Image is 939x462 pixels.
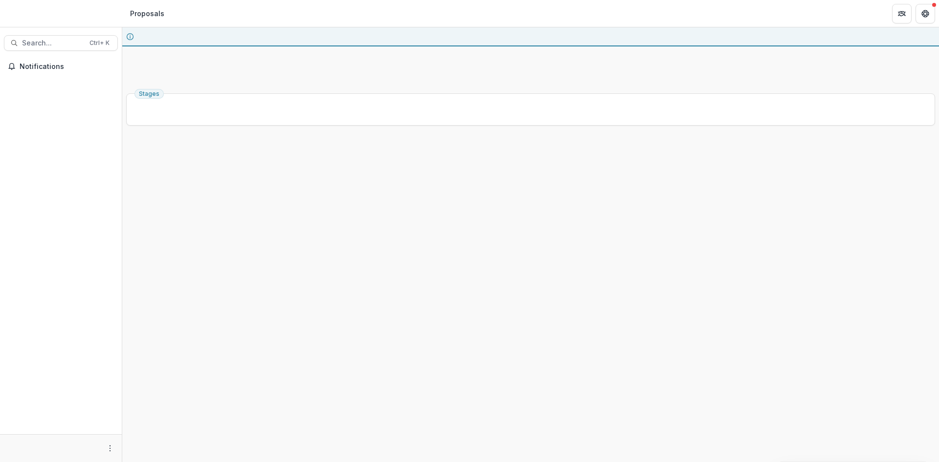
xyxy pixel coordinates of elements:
[139,90,159,97] span: Stages
[104,442,116,454] button: More
[88,38,112,48] div: Ctrl + K
[20,63,114,71] span: Notifications
[130,8,164,19] div: Proposals
[892,4,912,23] button: Partners
[126,6,168,21] nav: breadcrumb
[22,39,84,47] span: Search...
[4,35,118,51] button: Search...
[916,4,935,23] button: Get Help
[4,59,118,74] button: Notifications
